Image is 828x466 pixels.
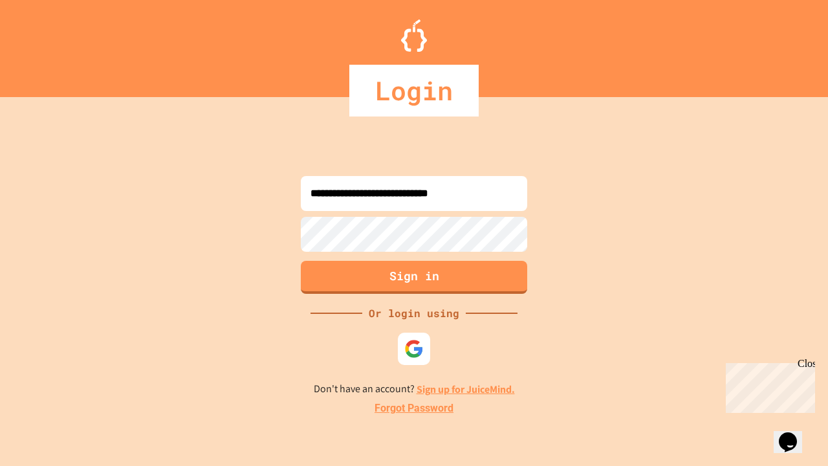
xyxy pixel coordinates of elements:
[375,401,453,416] a: Forgot Password
[401,19,427,52] img: Logo.svg
[362,305,466,321] div: Or login using
[417,383,515,396] a: Sign up for JuiceMind.
[404,339,424,359] img: google-icon.svg
[5,5,89,82] div: Chat with us now!Close
[721,358,815,413] iframe: chat widget
[301,261,527,294] button: Sign in
[314,381,515,397] p: Don't have an account?
[349,65,479,116] div: Login
[774,414,815,453] iframe: chat widget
